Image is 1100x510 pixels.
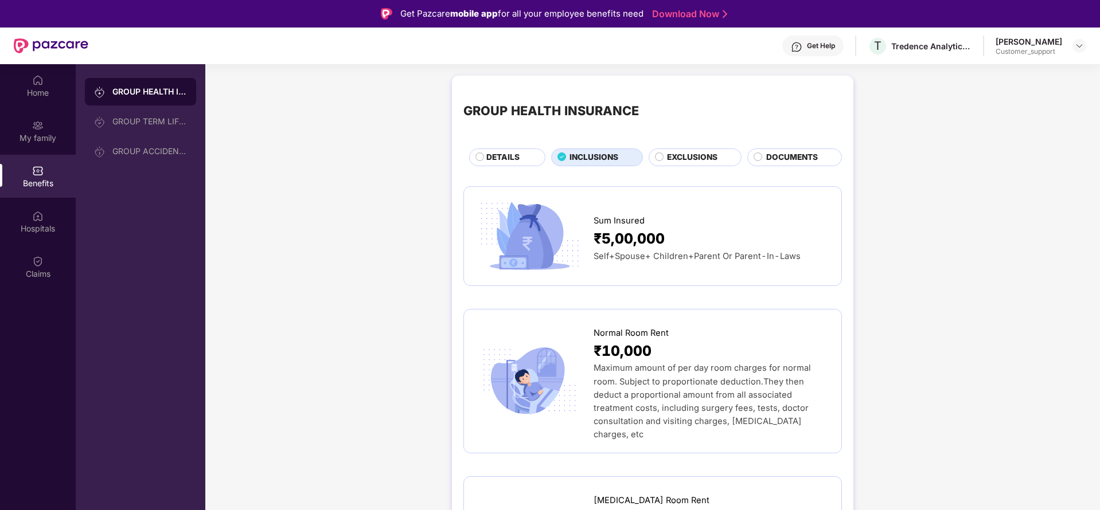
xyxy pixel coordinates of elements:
img: svg+xml;base64,PHN2ZyBpZD0iQ2xhaW0iIHhtbG5zPSJodHRwOi8vd3d3LnczLm9yZy8yMDAwL3N2ZyIgd2lkdGg9IjIwIi... [32,256,44,267]
img: svg+xml;base64,PHN2ZyBpZD0iSGVscC0zMngzMiIgeG1sbnM9Imh0dHA6Ly93d3cudzMub3JnLzIwMDAvc3ZnIiB3aWR0aD... [791,41,802,53]
img: svg+xml;base64,PHN2ZyB3aWR0aD0iMjAiIGhlaWdodD0iMjAiIHZpZXdCb3g9IjAgMCAyMCAyMCIgZmlsbD0ibm9uZSIgeG... [94,87,106,98]
div: GROUP ACCIDENTAL INSURANCE [112,147,187,156]
img: Stroke [723,8,727,20]
div: GROUP HEALTH INSURANCE [463,101,639,120]
span: DETAILS [486,151,520,164]
span: EXCLUSIONS [667,151,717,164]
span: Self+Spouse+ Children+Parent Or Parent-In-Laws [594,251,801,261]
span: Normal Room Rent [594,327,669,340]
img: icon [475,198,584,274]
img: icon [475,343,584,419]
span: DOCUMENTS [766,151,818,164]
div: GROUP HEALTH INSURANCE [112,86,187,97]
img: svg+xml;base64,PHN2ZyBpZD0iQmVuZWZpdHMiIHhtbG5zPSJodHRwOi8vd3d3LnczLm9yZy8yMDAwL3N2ZyIgd2lkdGg9Ij... [32,165,44,176]
span: [MEDICAL_DATA] Room Rent [594,494,709,507]
strong: mobile app [450,8,498,19]
span: Sum Insured [594,214,645,227]
img: svg+xml;base64,PHN2ZyB3aWR0aD0iMjAiIGhlaWdodD0iMjAiIHZpZXdCb3g9IjAgMCAyMCAyMCIgZmlsbD0ibm9uZSIgeG... [94,116,106,128]
span: INCLUSIONS [569,151,618,164]
div: Get Pazcare for all your employee benefits need [400,7,643,21]
img: svg+xml;base64,PHN2ZyBpZD0iSG9zcGl0YWxzIiB4bWxucz0iaHR0cDovL3d3dy53My5vcmcvMjAwMC9zdmciIHdpZHRoPS... [32,210,44,222]
span: T [874,39,881,53]
img: svg+xml;base64,PHN2ZyB3aWR0aD0iMjAiIGhlaWdodD0iMjAiIHZpZXdCb3g9IjAgMCAyMCAyMCIgZmlsbD0ibm9uZSIgeG... [94,146,106,158]
div: GROUP TERM LIFE INSURANCE [112,117,187,126]
img: svg+xml;base64,PHN2ZyB3aWR0aD0iMjAiIGhlaWdodD0iMjAiIHZpZXdCb3g9IjAgMCAyMCAyMCIgZmlsbD0ibm9uZSIgeG... [32,120,44,131]
img: Logo [381,8,392,19]
div: [PERSON_NAME] [996,36,1062,47]
img: svg+xml;base64,PHN2ZyBpZD0iRHJvcGRvd24tMzJ4MzIiIHhtbG5zPSJodHRwOi8vd3d3LnczLm9yZy8yMDAwL3N2ZyIgd2... [1075,41,1084,50]
div: Customer_support [996,47,1062,56]
span: ₹10,000 [594,340,652,362]
span: Maximum amount of per day room charges for normal room. Subject to proportionate deduction.They t... [594,363,811,439]
div: Get Help [807,41,835,50]
div: Tredence Analytics Solutions Private Limited [891,41,972,52]
img: svg+xml;base64,PHN2ZyBpZD0iSG9tZSIgeG1sbnM9Imh0dHA6Ly93d3cudzMub3JnLzIwMDAvc3ZnIiB3aWR0aD0iMjAiIG... [32,74,44,86]
span: ₹5,00,000 [594,227,665,250]
a: Download Now [652,8,724,20]
img: New Pazcare Logo [14,38,88,53]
